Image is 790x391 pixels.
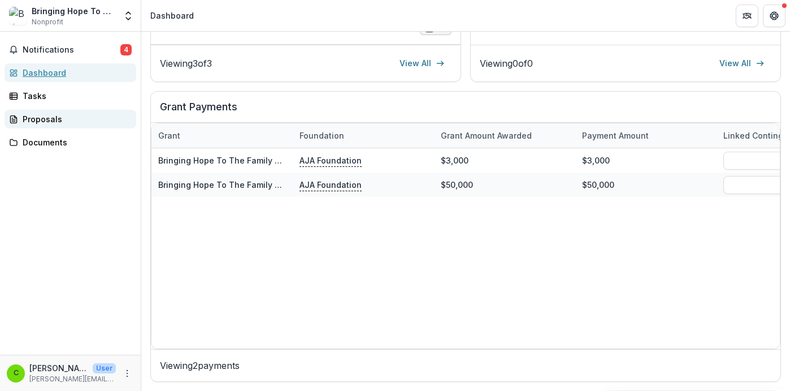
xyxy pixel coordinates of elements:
div: Foundation [293,130,351,141]
a: Documents [5,133,136,152]
p: Viewing 2 payments [160,359,771,372]
span: Notifications [23,45,120,55]
button: More [120,367,134,380]
p: [PERSON_NAME][EMAIL_ADDRESS][DOMAIN_NAME] [29,362,88,374]
a: View All [393,54,452,72]
div: christine@bringinghopeusa.org [14,369,19,377]
div: Payment Amount [575,123,717,148]
p: Viewing 0 of 0 [480,57,533,70]
button: Get Help [763,5,785,27]
a: Bringing Hope To The Family USA - 2025 - AJA Foundation Discretionary Payment Form [158,156,502,165]
a: Proposals [5,110,136,128]
div: Grant [151,123,293,148]
h2: Grant Payments [160,101,771,122]
p: User [93,363,116,373]
div: Proposals [23,113,127,125]
a: Dashboard [5,63,136,82]
span: 4 [120,44,132,55]
div: Bringing Hope To The Family USA [32,5,116,17]
div: Foundation [293,123,434,148]
div: Grant amount awarded [434,123,575,148]
img: Bringing Hope To The Family USA [9,7,27,25]
div: Grant amount awarded [434,130,539,141]
div: $3,000 [575,148,717,173]
a: View All [713,54,771,72]
div: Tasks [23,90,127,102]
p: AJA Foundation [299,178,362,191]
nav: breadcrumb [146,7,198,24]
button: Open entity switcher [120,5,136,27]
a: Tasks [5,87,136,105]
div: $3,000 [434,148,575,173]
p: Viewing 3 of 3 [160,57,212,70]
div: $50,000 [434,173,575,197]
span: Nonprofit [32,17,63,27]
button: Partners [736,5,758,27]
a: Bringing Hope To The Family Usa - 2024 - AJA Foundation Grant Application [158,180,461,190]
div: Documents [23,136,127,148]
div: Grant [151,130,187,141]
div: $50,000 [575,173,717,197]
div: Payment Amount [575,130,656,141]
div: Dashboard [23,67,127,79]
button: Notifications4 [5,41,136,59]
p: [PERSON_NAME][EMAIL_ADDRESS][DOMAIN_NAME] [29,374,116,384]
p: AJA Foundation [299,154,362,166]
div: Dashboard [150,10,194,22]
